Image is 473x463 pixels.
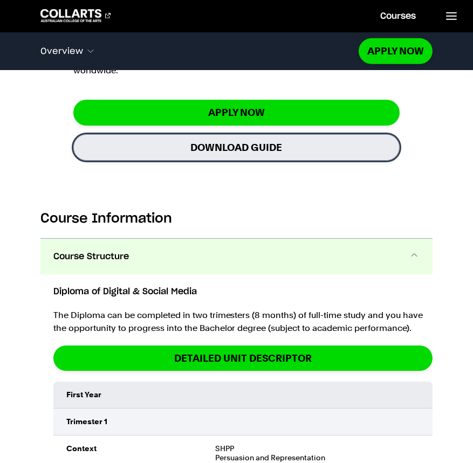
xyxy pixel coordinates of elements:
button: Course Structure [40,239,433,274]
h2: Course Information [40,210,433,227]
span: Overview [40,46,83,56]
button: Overview [40,40,359,63]
div: Go to homepage [40,9,111,22]
span: Course Structure [53,250,129,263]
h6: Diploma of Digital & Social Media [53,285,433,298]
a: Apply Now [73,100,399,125]
td: First Year [53,382,433,409]
a: DETAILED UNIT DESCRIPTOR [53,345,433,371]
a: Download Guide [73,134,399,161]
a: Apply Now [359,38,433,64]
p: The Diploma can be completed in two trimesters (8 months) of full-time study and you have the opp... [53,309,433,335]
td: Trimester 1 [53,409,433,436]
